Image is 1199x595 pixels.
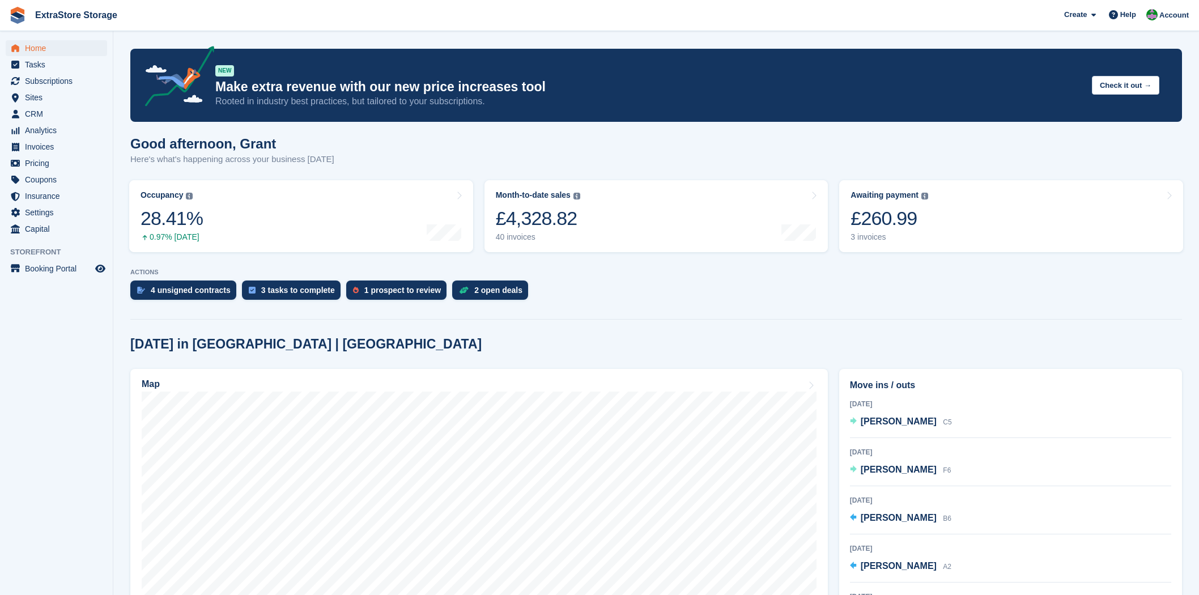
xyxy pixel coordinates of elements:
[25,188,93,204] span: Insurance
[861,416,937,426] span: [PERSON_NAME]
[25,172,93,188] span: Coupons
[850,399,1171,409] div: [DATE]
[851,190,919,200] div: Awaiting payment
[1146,9,1158,20] img: Grant Daniel
[1120,9,1136,20] span: Help
[6,122,107,138] a: menu
[943,466,951,474] span: F6
[141,207,203,230] div: 28.41%
[943,563,951,571] span: A2
[6,261,107,277] a: menu
[25,205,93,220] span: Settings
[25,139,93,155] span: Invoices
[850,447,1171,457] div: [DATE]
[31,6,122,24] a: ExtraStore Storage
[6,205,107,220] a: menu
[484,180,828,252] a: Month-to-date sales £4,328.82 40 invoices
[25,57,93,73] span: Tasks
[496,232,580,242] div: 40 invoices
[25,40,93,56] span: Home
[474,286,522,295] div: 2 open deals
[9,7,26,24] img: stora-icon-8386f47178a22dfd0bd8f6a31ec36ba5ce8667c1dd55bd0f319d3a0aa187defe.svg
[215,79,1083,95] p: Make extra revenue with our new price increases tool
[25,122,93,138] span: Analytics
[6,188,107,204] a: menu
[137,287,145,294] img: contract_signature_icon-13c848040528278c33f63329250d36e43548de30e8caae1d1a13099fd9432cc5.svg
[851,232,928,242] div: 3 invoices
[142,379,160,389] h2: Map
[346,280,452,305] a: 1 prospect to review
[943,515,951,522] span: B6
[861,465,937,474] span: [PERSON_NAME]
[364,286,441,295] div: 1 prospect to review
[921,193,928,199] img: icon-info-grey-7440780725fd019a000dd9b08b2336e03edf1995a4989e88bcd33f0948082b44.svg
[141,190,183,200] div: Occupancy
[452,280,534,305] a: 2 open deals
[25,261,93,277] span: Booking Portal
[135,46,215,110] img: price-adjustments-announcement-icon-8257ccfd72463d97f412b2fc003d46551f7dbcb40ab6d574587a9cd5c0d94...
[1092,76,1159,95] button: Check it out →
[25,90,93,105] span: Sites
[130,337,482,352] h2: [DATE] in [GEOGRAPHIC_DATA] | [GEOGRAPHIC_DATA]
[249,287,256,294] img: task-75834270c22a3079a89374b754ae025e5fb1db73e45f91037f5363f120a921f8.svg
[25,106,93,122] span: CRM
[93,262,107,275] a: Preview store
[25,73,93,89] span: Subscriptions
[6,57,107,73] a: menu
[6,155,107,171] a: menu
[1159,10,1189,21] span: Account
[215,65,234,76] div: NEW
[850,463,951,478] a: [PERSON_NAME] F6
[6,73,107,89] a: menu
[6,139,107,155] a: menu
[850,415,952,430] a: [PERSON_NAME] C5
[261,286,335,295] div: 3 tasks to complete
[186,193,193,199] img: icon-info-grey-7440780725fd019a000dd9b08b2336e03edf1995a4989e88bcd33f0948082b44.svg
[573,193,580,199] img: icon-info-grey-7440780725fd019a000dd9b08b2336e03edf1995a4989e88bcd33f0948082b44.svg
[130,269,1182,276] p: ACTIONS
[850,511,951,526] a: [PERSON_NAME] B6
[850,495,1171,505] div: [DATE]
[215,95,1083,108] p: Rooted in industry best practices, but tailored to your subscriptions.
[6,106,107,122] a: menu
[850,379,1171,392] h2: Move ins / outs
[943,418,951,426] span: C5
[6,172,107,188] a: menu
[10,246,113,258] span: Storefront
[130,153,334,166] p: Here's what's happening across your business [DATE]
[130,136,334,151] h1: Good afternoon, Grant
[850,543,1171,554] div: [DATE]
[839,180,1183,252] a: Awaiting payment £260.99 3 invoices
[851,207,928,230] div: £260.99
[353,287,359,294] img: prospect-51fa495bee0391a8d652442698ab0144808aea92771e9ea1ae160a38d050c398.svg
[850,559,951,574] a: [PERSON_NAME] A2
[141,232,203,242] div: 0.97% [DATE]
[6,221,107,237] a: menu
[6,40,107,56] a: menu
[496,207,580,230] div: £4,328.82
[130,280,242,305] a: 4 unsigned contracts
[25,155,93,171] span: Pricing
[861,561,937,571] span: [PERSON_NAME]
[6,90,107,105] a: menu
[242,280,346,305] a: 3 tasks to complete
[459,286,469,294] img: deal-1b604bf984904fb50ccaf53a9ad4b4a5d6e5aea283cecdc64d6e3604feb123c2.svg
[151,286,231,295] div: 4 unsigned contracts
[861,513,937,522] span: [PERSON_NAME]
[1064,9,1087,20] span: Create
[25,221,93,237] span: Capital
[496,190,571,200] div: Month-to-date sales
[129,180,473,252] a: Occupancy 28.41% 0.97% [DATE]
